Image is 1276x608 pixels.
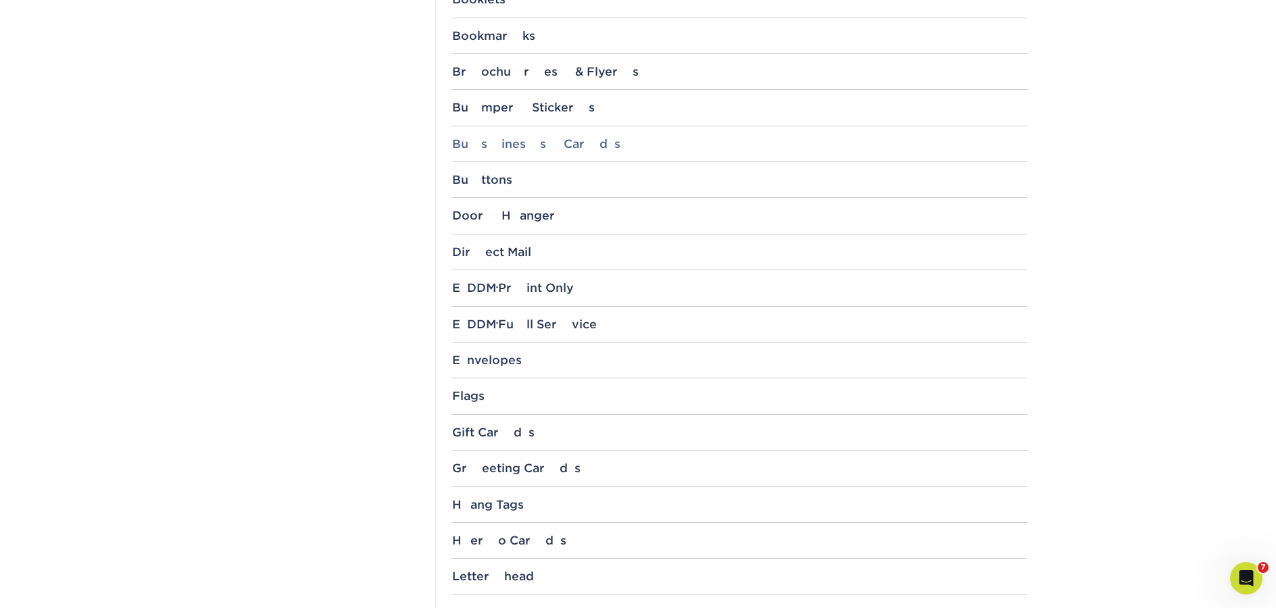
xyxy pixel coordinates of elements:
[452,281,1027,295] div: EDDM Print Only
[1230,562,1262,594] iframe: Intercom live chat
[1258,562,1269,573] span: 7
[452,209,1027,222] div: Door Hanger
[496,321,498,327] small: ®
[496,285,498,291] small: ®
[452,29,1027,43] div: Bookmarks
[452,318,1027,331] div: EDDM Full Service
[452,461,1027,475] div: Greeting Cards
[452,569,1027,583] div: Letterhead
[452,426,1027,439] div: Gift Cards
[452,389,1027,403] div: Flags
[452,534,1027,547] div: Hero Cards
[452,137,1027,151] div: Business Cards
[452,498,1027,511] div: Hang Tags
[452,353,1027,367] div: Envelopes
[452,101,1027,114] div: Bumper Stickers
[452,245,1027,259] div: Direct Mail
[452,173,1027,186] div: Buttons
[452,65,1027,78] div: Brochures & Flyers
